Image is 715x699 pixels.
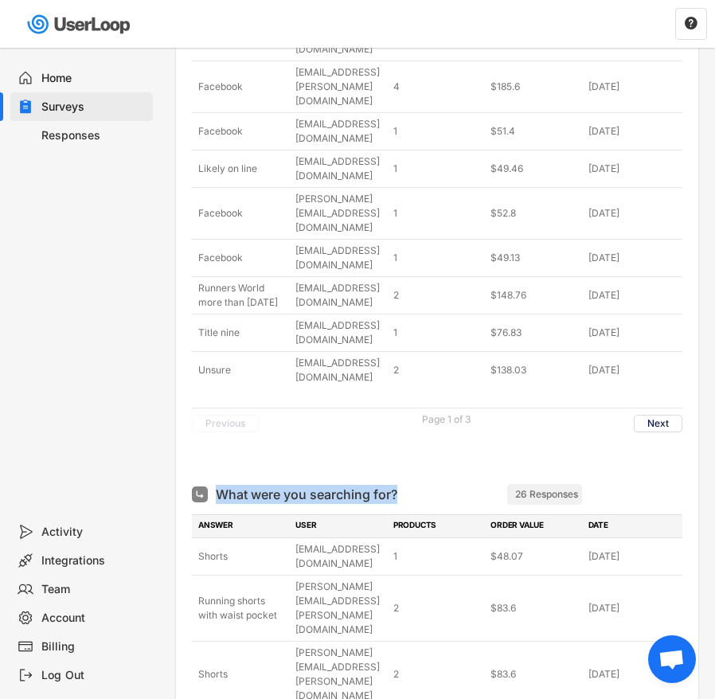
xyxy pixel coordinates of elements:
[41,525,147,540] div: Activity
[198,594,286,623] div: Running shorts with waist pocket
[588,363,676,377] div: [DATE]
[588,601,676,615] div: [DATE]
[195,490,205,499] img: Open Ended
[198,251,286,265] div: Facebook
[393,162,481,176] div: 1
[216,485,397,504] div: What were you searching for?
[648,635,696,683] div: Open chat
[295,519,383,533] div: USER
[588,162,676,176] div: [DATE]
[393,326,481,340] div: 1
[41,71,147,86] div: Home
[393,80,481,94] div: 4
[588,326,676,340] div: [DATE]
[393,549,481,564] div: 1
[295,281,383,310] div: [EMAIL_ADDRESS][DOMAIN_NAME]
[490,363,578,377] div: $138.03
[41,611,147,626] div: Account
[393,601,481,615] div: 2
[684,17,698,31] button: 
[393,667,481,681] div: 2
[198,326,286,340] div: Title nine
[295,65,383,108] div: [EMAIL_ADDRESS][PERSON_NAME][DOMAIN_NAME]
[198,124,286,139] div: Facebook
[295,154,383,183] div: [EMAIL_ADDRESS][DOMAIN_NAME]
[295,117,383,146] div: [EMAIL_ADDRESS][DOMAIN_NAME]
[41,553,147,568] div: Integrations
[295,192,383,235] div: [PERSON_NAME][EMAIL_ADDRESS][DOMAIN_NAME]
[588,288,676,303] div: [DATE]
[393,251,481,265] div: 1
[41,128,147,143] div: Responses
[41,639,147,654] div: Billing
[588,124,676,139] div: [DATE]
[198,519,286,533] div: ANSWER
[588,206,676,221] div: [DATE]
[588,80,676,94] div: [DATE]
[192,415,259,432] button: Previous
[490,549,578,564] div: $48.07
[490,206,578,221] div: $52.8
[490,124,578,139] div: $51.4
[198,162,286,176] div: Likely on line
[588,519,676,533] div: DATE
[295,356,383,385] div: [EMAIL_ADDRESS][DOMAIN_NAME]
[41,668,147,683] div: Log Out
[515,488,578,501] div: 26 Responses
[198,80,286,94] div: Facebook
[422,415,471,424] div: Page 1 of 3
[588,549,676,564] div: [DATE]
[393,363,481,377] div: 2
[490,288,578,303] div: $148.76
[490,667,578,681] div: $83.6
[490,162,578,176] div: $49.46
[634,415,682,432] button: Next
[393,288,481,303] div: 2
[588,251,676,265] div: [DATE]
[198,281,286,310] div: Runners World more than [DATE]
[588,667,676,681] div: [DATE]
[295,580,383,637] div: [PERSON_NAME][EMAIL_ADDRESS][PERSON_NAME][DOMAIN_NAME]
[685,16,697,30] text: 
[490,326,578,340] div: $76.83
[490,601,578,615] div: $83.6
[41,100,147,115] div: Surveys
[490,519,578,533] div: ORDER VALUE
[295,244,383,272] div: [EMAIL_ADDRESS][DOMAIN_NAME]
[24,8,136,41] img: userloop-logo-01.svg
[490,80,578,94] div: $185.6
[295,318,383,347] div: [EMAIL_ADDRESS][DOMAIN_NAME]
[198,549,286,564] div: Shorts
[198,206,286,221] div: Facebook
[41,582,147,597] div: Team
[198,363,286,377] div: Unsure
[490,251,578,265] div: $49.13
[198,667,286,681] div: Shorts
[393,206,481,221] div: 1
[295,542,383,571] div: [EMAIL_ADDRESS][DOMAIN_NAME]
[393,124,481,139] div: 1
[393,519,481,533] div: PRODUCTS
